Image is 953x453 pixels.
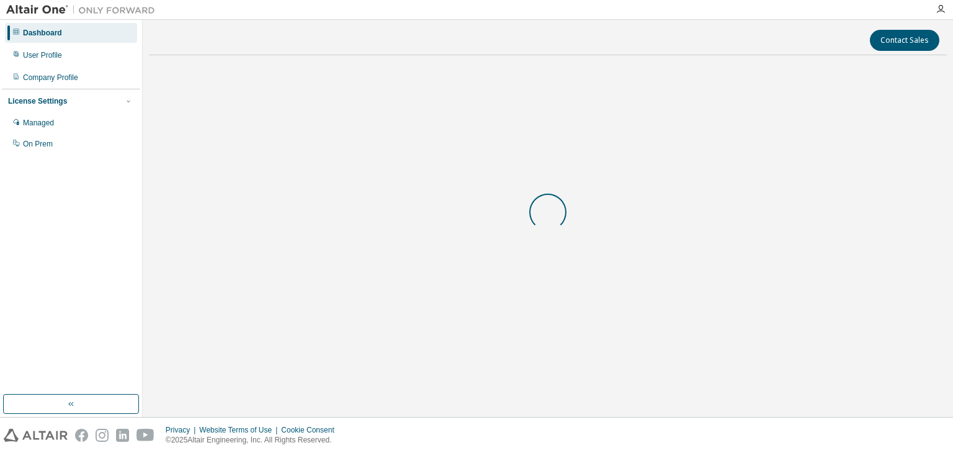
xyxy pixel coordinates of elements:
[166,425,199,435] div: Privacy
[199,425,281,435] div: Website Terms of Use
[23,28,62,38] div: Dashboard
[75,429,88,442] img: facebook.svg
[870,30,939,51] button: Contact Sales
[23,139,53,149] div: On Prem
[6,4,161,16] img: Altair One
[4,429,68,442] img: altair_logo.svg
[23,50,62,60] div: User Profile
[116,429,129,442] img: linkedin.svg
[136,429,154,442] img: youtube.svg
[96,429,109,442] img: instagram.svg
[8,96,67,106] div: License Settings
[166,435,342,446] p: © 2025 Altair Engineering, Inc. All Rights Reserved.
[23,118,54,128] div: Managed
[281,425,341,435] div: Cookie Consent
[23,73,78,83] div: Company Profile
